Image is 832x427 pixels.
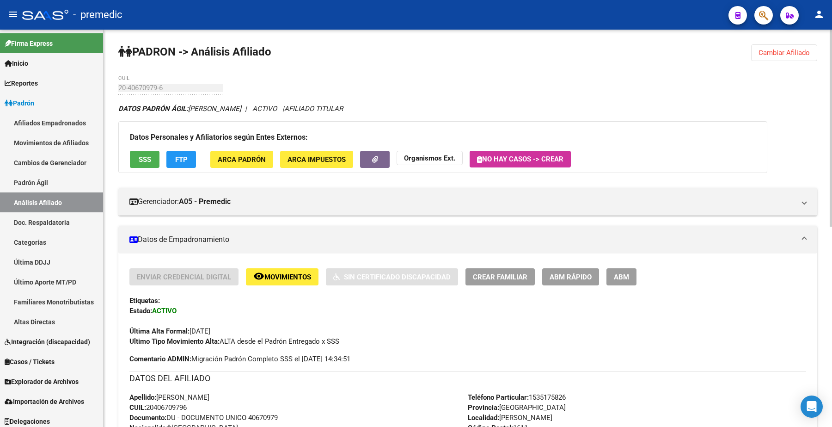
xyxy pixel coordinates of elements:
button: Enviar Credencial Digital [129,268,239,285]
span: Delegaciones [5,416,50,427]
span: Enviar Credencial Digital [137,273,231,281]
span: [PERSON_NAME] - [118,105,245,113]
strong: Documento: [129,414,166,422]
strong: Ultimo Tipo Movimiento Alta: [129,337,220,346]
strong: Organismos Ext. [404,154,455,162]
div: Open Intercom Messenger [801,396,823,418]
strong: A05 - Premedic [179,197,231,207]
mat-icon: menu [7,9,18,20]
strong: Apellido: [129,393,156,402]
span: Cambiar Afiliado [759,49,810,57]
button: ARCA Padrón [210,151,273,168]
strong: CUIL: [129,403,146,412]
button: Cambiar Afiliado [751,44,817,61]
mat-icon: person [814,9,825,20]
button: No hay casos -> Crear [470,151,571,167]
span: [DATE] [129,327,210,335]
button: ABM Rápido [542,268,599,285]
span: No hay casos -> Crear [477,155,563,163]
i: | ACTIVO | [118,105,343,113]
strong: DATOS PADRÓN ÁGIL: [118,105,188,113]
mat-expansion-panel-header: Gerenciador:A05 - Premedic [118,188,817,216]
span: SSS [139,155,151,164]
mat-panel-title: Datos de Empadronamiento [129,235,795,245]
span: Padrón [5,98,34,108]
span: AFILIADO TITULAR [284,105,343,113]
button: FTP [166,151,196,168]
span: ABM [614,273,629,281]
button: SSS [130,151,159,168]
span: ARCA Impuestos [288,155,346,164]
span: Firma Express [5,38,53,49]
span: ABM Rápido [550,273,592,281]
span: Migración Padrón Completo SSS el [DATE] 14:34:51 [129,354,350,364]
span: Crear Familiar [473,273,527,281]
span: - premedic [73,5,122,25]
span: FTP [175,155,188,164]
button: ABM [606,268,636,285]
span: [GEOGRAPHIC_DATA] [468,403,566,412]
strong: ACTIVO [152,307,177,315]
h3: Datos Personales y Afiliatorios según Entes Externos: [130,131,756,144]
strong: Etiquetas: [129,297,160,305]
mat-expansion-panel-header: Datos de Empadronamiento [118,226,817,254]
h3: DATOS DEL AFILIADO [129,372,806,385]
button: Movimientos [246,268,318,285]
span: Importación de Archivos [5,396,84,407]
span: Reportes [5,78,38,88]
strong: Provincia: [468,403,499,412]
mat-icon: remove_red_eye [253,271,264,282]
span: Inicio [5,58,28,68]
strong: Localidad: [468,414,499,422]
span: ALTA desde el Padrón Entregado x SSS [129,337,339,346]
strong: Estado: [129,307,152,315]
span: [PERSON_NAME] [468,414,552,422]
span: Casos / Tickets [5,357,55,367]
span: Integración (discapacidad) [5,337,90,347]
strong: Teléfono Particular: [468,393,529,402]
span: DU - DOCUMENTO UNICO 40670979 [129,414,278,422]
span: 1535175826 [468,393,566,402]
button: Sin Certificado Discapacidad [326,268,458,285]
button: Crear Familiar [465,268,535,285]
strong: Comentario ADMIN: [129,355,191,363]
span: Sin Certificado Discapacidad [344,273,451,281]
span: Explorador de Archivos [5,377,79,387]
button: ARCA Impuestos [280,151,353,168]
strong: Última Alta Formal: [129,327,190,335]
button: Organismos Ext. [397,151,463,165]
span: ARCA Padrón [218,155,266,164]
span: Movimientos [264,273,311,281]
strong: PADRON -> Análisis Afiliado [118,45,271,58]
span: 20406709796 [129,403,187,412]
mat-panel-title: Gerenciador: [129,197,795,207]
span: [PERSON_NAME] [129,393,209,402]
